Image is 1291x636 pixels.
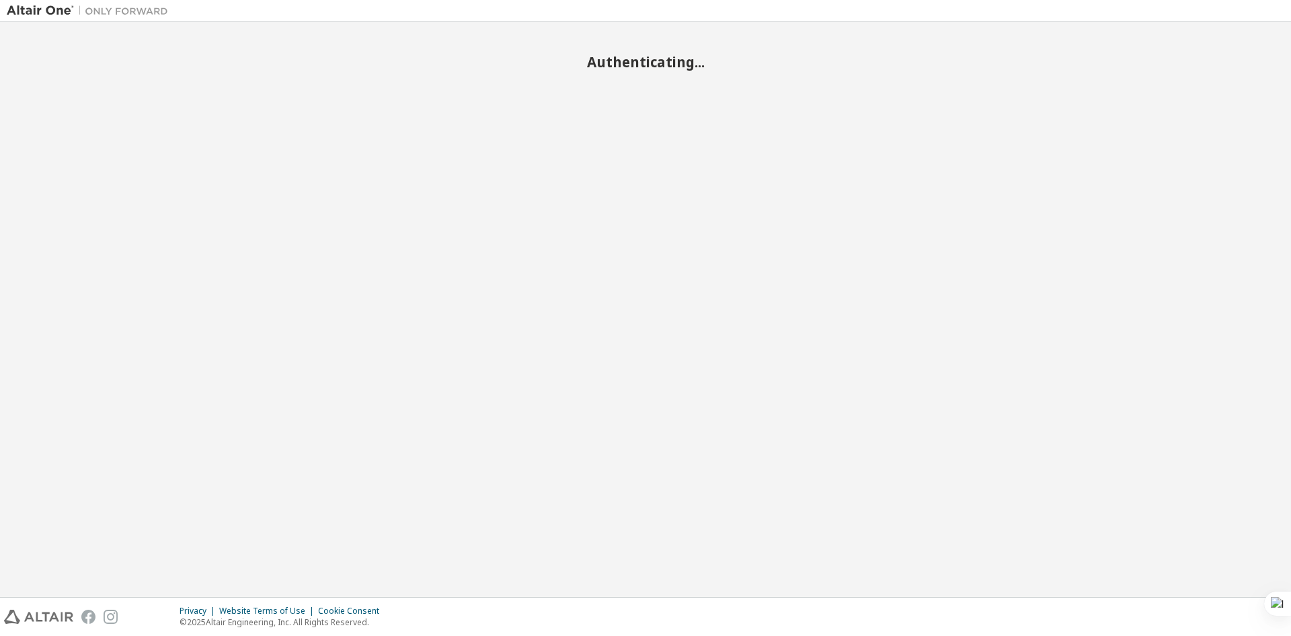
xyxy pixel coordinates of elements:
[318,606,387,616] div: Cookie Consent
[7,4,175,17] img: Altair One
[104,610,118,624] img: instagram.svg
[180,606,219,616] div: Privacy
[7,53,1284,71] h2: Authenticating...
[81,610,95,624] img: facebook.svg
[4,610,73,624] img: altair_logo.svg
[219,606,318,616] div: Website Terms of Use
[180,616,387,628] p: © 2025 Altair Engineering, Inc. All Rights Reserved.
